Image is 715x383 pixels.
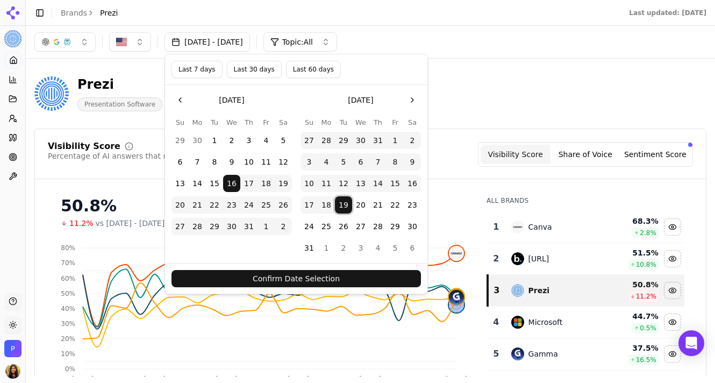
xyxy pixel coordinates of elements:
button: Wednesday, July 30th, 2025, selected [223,218,240,235]
button: Thursday, July 10th, 2025 [240,153,258,171]
button: Sunday, July 27th, 2025, selected [171,218,189,235]
tspan: 0% [65,365,75,373]
tspan: 30% [61,320,75,328]
button: Friday, July 18th, 2025, selected [258,175,275,192]
button: Tuesday, September 2nd, 2025 [335,239,352,257]
img: gamma [511,347,524,360]
th: Sunday [171,117,189,127]
img: Prezi [34,76,69,111]
th: Wednesday [223,117,240,127]
button: Sunday, July 6th, 2025 [171,153,189,171]
button: Wednesday, July 30th, 2025, selected [352,132,369,149]
span: 16.5 % [636,356,656,364]
button: Hide microsoft data [664,314,681,331]
div: All Brands [487,196,684,205]
tspan: 60% [61,275,75,282]
div: 50.8 % [609,279,659,290]
img: prezi [511,284,524,297]
tspan: 70% [61,259,75,267]
button: Friday, July 4th, 2025 [258,132,275,149]
button: Confirm Date Selection [171,270,421,287]
button: Saturday, September 6th, 2025 [404,239,421,257]
button: Tuesday, July 8th, 2025 [206,153,223,171]
button: Tuesday, July 1st, 2025 [206,132,223,149]
button: Hide gamma data [664,345,681,363]
button: Saturday, July 5th, 2025 [275,132,292,149]
button: Sunday, August 3rd, 2025, selected [301,153,318,171]
button: Thursday, September 4th, 2025 [369,239,387,257]
button: Open user button [5,364,20,379]
button: Tuesday, July 22nd, 2025, selected [206,196,223,214]
button: Sunday, August 24th, 2025 [301,218,318,235]
tspan: 80% [61,244,75,252]
button: Saturday, August 2nd, 2025, selected [275,218,292,235]
img: beautiful.ai [511,252,524,265]
button: Wednesday, July 2nd, 2025 [223,132,240,149]
button: Saturday, August 30th, 2025 [404,218,421,235]
div: [URL] [528,253,549,264]
button: Monday, June 30th, 2025 [189,132,206,149]
span: 2.8 % [640,229,656,237]
th: Thursday [369,117,387,127]
button: Monday, September 1st, 2025 [318,239,335,257]
th: Friday [258,117,275,127]
th: Friday [387,117,404,127]
button: Monday, July 28th, 2025, selected [189,218,206,235]
div: 1 [492,221,501,233]
button: Sentiment Score [620,145,690,164]
div: 2 [492,252,501,265]
img: Naba Ahmed [5,364,20,379]
button: Monday, July 7th, 2025 [189,153,206,171]
div: 68.3 % [609,216,659,226]
tspan: 10% [61,350,75,358]
div: Last updated: [DATE] [629,9,706,17]
tr: 5gammaGamma37.5%16.5%Hide gamma data [488,338,684,370]
button: Hide canva data [664,218,681,236]
tr: 3preziPrezi50.8%11.2%Hide prezi data [488,275,684,307]
a: Brands [61,9,87,17]
button: Monday, August 25th, 2025 [318,218,335,235]
button: Saturday, August 9th, 2025, selected [404,153,421,171]
button: Tuesday, August 19th, 2025, selected [335,196,352,214]
button: Monday, July 28th, 2025, selected [318,132,335,149]
span: Prezi [100,8,118,18]
button: Saturday, August 23rd, 2025 [404,196,421,214]
button: Thursday, July 24th, 2025, selected [240,196,258,214]
img: Prezi [4,30,22,47]
button: Wednesday, August 20th, 2025 [352,196,369,214]
button: Share of Voice [550,145,620,164]
div: 44.7 % [609,311,659,322]
table: August 2025 [301,117,421,257]
button: Visibility Score [481,145,550,164]
div: Percentage of AI answers that mention your brand [48,151,238,161]
table: July 2025 [171,117,292,235]
span: Topic: All [282,37,313,47]
tspan: 40% [61,305,75,313]
span: 10.8 % [636,260,656,269]
img: canva [511,221,524,233]
button: Hide beautiful.ai data [664,250,681,267]
div: Open Intercom Messenger [678,330,704,356]
th: Monday [189,117,206,127]
button: Friday, September 5th, 2025 [387,239,404,257]
button: Friday, August 1st, 2025, selected [258,218,275,235]
tspan: [DATE] [72,375,94,383]
button: Sunday, August 31st, 2025 [301,239,318,257]
img: gamma [449,290,464,305]
span: Presentation Software [77,97,162,111]
button: Current brand: Prezi [4,30,22,47]
tspan: [DATE] [446,375,468,383]
div: Prezi [77,76,162,93]
th: Sunday [301,117,318,127]
button: Friday, August 1st, 2025, selected [387,132,404,149]
button: Go to the Previous Month [171,91,189,109]
button: Tuesday, August 26th, 2025 [335,218,352,235]
div: Canva [528,222,552,232]
button: Thursday, August 14th, 2025, selected [369,175,387,192]
button: Open organization switcher [4,340,22,357]
button: Sunday, June 29th, 2025 [171,132,189,149]
th: Tuesday [206,117,223,127]
button: Thursday, August 7th, 2025, selected [369,153,387,171]
th: Tuesday [335,117,352,127]
span: 0.5 % [640,324,656,332]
